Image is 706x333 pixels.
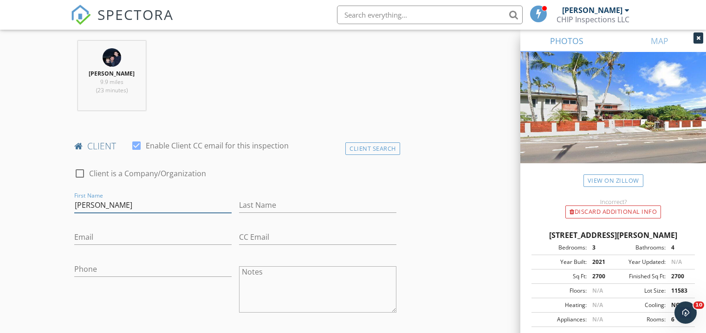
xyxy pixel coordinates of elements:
div: Sq Ft: [534,272,587,281]
div: 3 [587,243,613,252]
img: img_a90fd01cb0101.jpeg [103,48,121,67]
div: NONE [666,301,692,309]
span: 9.9 miles [100,78,123,86]
div: Appliances: [534,315,587,324]
img: streetview [520,52,706,186]
div: [PERSON_NAME] [562,6,622,15]
span: N/A [592,315,603,323]
div: 4 [666,243,692,252]
div: Year Updated: [613,258,666,266]
div: Floors: [534,287,587,295]
a: SPECTORA [71,13,174,32]
span: N/A [592,301,603,309]
div: [STREET_ADDRESS][PERSON_NAME] [531,230,695,241]
div: Year Built: [534,258,587,266]
div: 2021 [587,258,613,266]
div: Rooms: [613,315,666,324]
a: View on Zillow [583,174,643,187]
iframe: Intercom live chat [674,301,697,324]
div: Client Search [345,142,400,155]
div: 2700 [587,272,613,281]
img: The Best Home Inspection Software - Spectora [71,5,91,25]
h4: client [74,140,396,152]
label: Client is a Company/Organization [89,169,206,178]
div: Heating: [534,301,587,309]
div: Cooling: [613,301,666,309]
div: 6 [666,315,692,324]
div: CHIP Inspections LLC [557,15,629,24]
div: Bedrooms: [534,243,587,252]
span: N/A [592,287,603,295]
span: SPECTORA [97,5,174,24]
label: Enable Client CC email for this inspection [146,141,289,150]
div: 11583 [666,287,692,295]
span: (23 minutes) [96,86,128,94]
span: 10 [693,301,704,309]
span: N/A [671,258,682,266]
a: PHOTOS [520,30,613,52]
strong: [PERSON_NAME] [89,70,135,77]
input: Search everything... [337,6,523,24]
div: Discard Additional info [565,205,661,218]
div: Lot Size: [613,287,666,295]
div: Bathrooms: [613,243,666,252]
div: 2700 [666,272,692,281]
a: MAP [613,30,706,52]
div: Incorrect? [520,198,706,205]
div: Finished Sq Ft: [613,272,666,281]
